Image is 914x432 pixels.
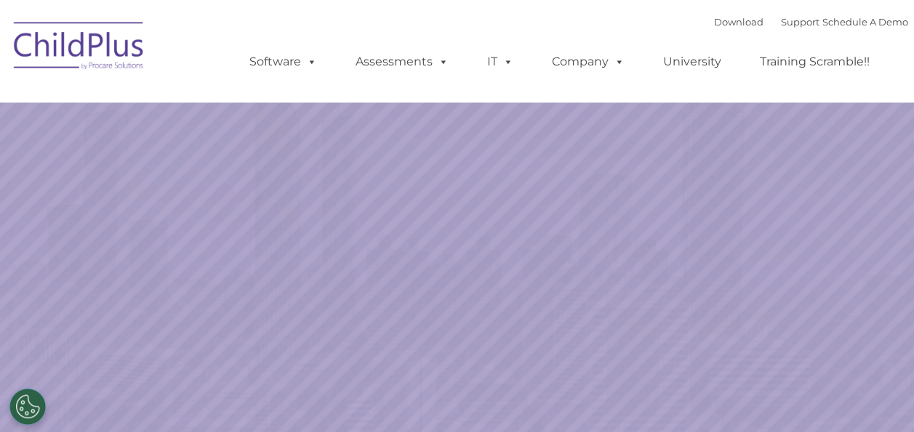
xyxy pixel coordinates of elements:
a: Download [714,16,763,28]
button: Cookies Settings [9,388,46,425]
a: Learn More [621,295,771,335]
a: Training Scramble!! [745,47,884,76]
font: | [714,16,908,28]
img: ChildPlus by Procare Solutions [7,12,152,84]
a: Support [781,16,819,28]
a: University [649,47,736,76]
a: IT [473,47,528,76]
a: Company [537,47,639,76]
a: Schedule A Demo [822,16,908,28]
a: Assessments [341,47,463,76]
a: Software [235,47,332,76]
